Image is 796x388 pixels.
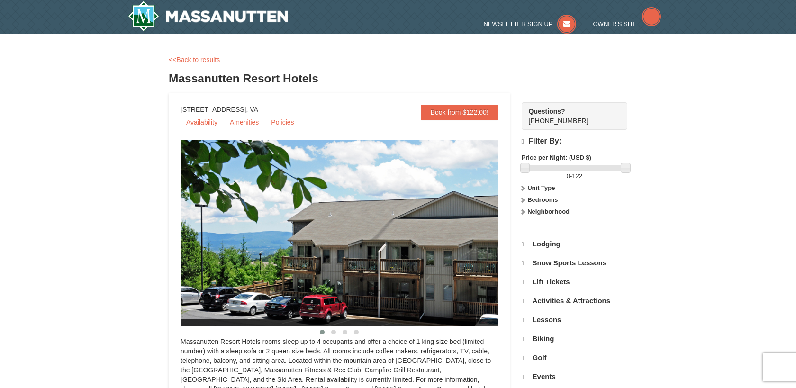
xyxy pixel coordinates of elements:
a: Activities & Attractions [522,292,627,310]
a: Amenities [224,115,264,129]
a: Availability [181,115,223,129]
a: Lodging [522,235,627,253]
img: Massanutten Resort Logo [128,1,288,31]
a: Owner's Site [593,20,661,27]
span: [PHONE_NUMBER] [529,107,610,125]
a: Lift Tickets [522,273,627,291]
strong: Questions? [529,108,565,115]
a: <<Back to results [169,56,220,63]
a: Book from $122.00! [421,105,498,120]
a: Lessons [522,311,627,329]
span: 0 [567,172,570,180]
span: 122 [572,172,582,180]
label: - [522,171,627,181]
a: Golf [522,349,627,367]
a: Biking [522,330,627,348]
strong: Bedrooms [527,196,558,203]
strong: Neighborhood [527,208,570,215]
strong: Price per Night: (USD $) [522,154,591,161]
img: 19219026-1-e3b4ac8e.jpg [181,140,522,326]
a: Newsletter Sign Up [484,20,577,27]
span: Newsletter Sign Up [484,20,553,27]
strong: Unit Type [527,184,555,191]
h4: Filter By: [522,137,627,146]
a: Policies [265,115,299,129]
h3: Massanutten Resort Hotels [169,69,627,88]
a: Events [522,368,627,386]
a: Massanutten Resort [128,1,288,31]
a: Snow Sports Lessons [522,254,627,272]
span: Owner's Site [593,20,638,27]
